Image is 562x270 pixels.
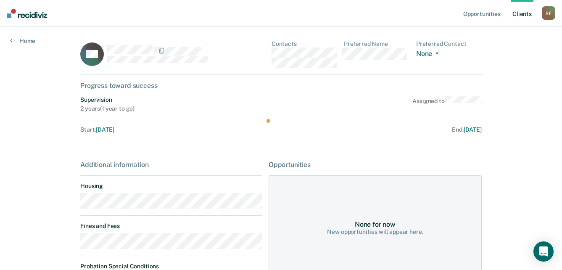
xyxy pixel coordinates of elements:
[269,161,482,169] div: Opportunities
[7,9,47,18] img: Recidiviz
[96,126,114,133] span: [DATE]
[533,241,554,262] div: Open Intercom Messenger
[416,40,482,48] dt: Preferred Contact
[416,50,442,59] button: None
[344,40,409,48] dt: Preferred Name
[80,183,262,190] dt: Housing
[285,126,482,133] div: End :
[542,6,555,20] div: R F
[412,96,482,112] div: Assigned to
[80,96,135,103] div: Supervision
[327,228,423,236] div: New opportunities will appear here.
[355,220,396,228] div: None for now
[542,6,555,20] button: RF
[80,222,262,230] dt: Fines and Fees
[80,82,482,90] div: Progress toward success
[80,263,262,270] dt: Probation Special Conditions
[80,105,135,112] div: 2 years ( 1 year to go )
[80,161,262,169] div: Additional information
[80,126,281,133] div: Start :
[10,37,35,45] a: Home
[272,40,337,48] dt: Contacts
[464,126,482,133] span: [DATE]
